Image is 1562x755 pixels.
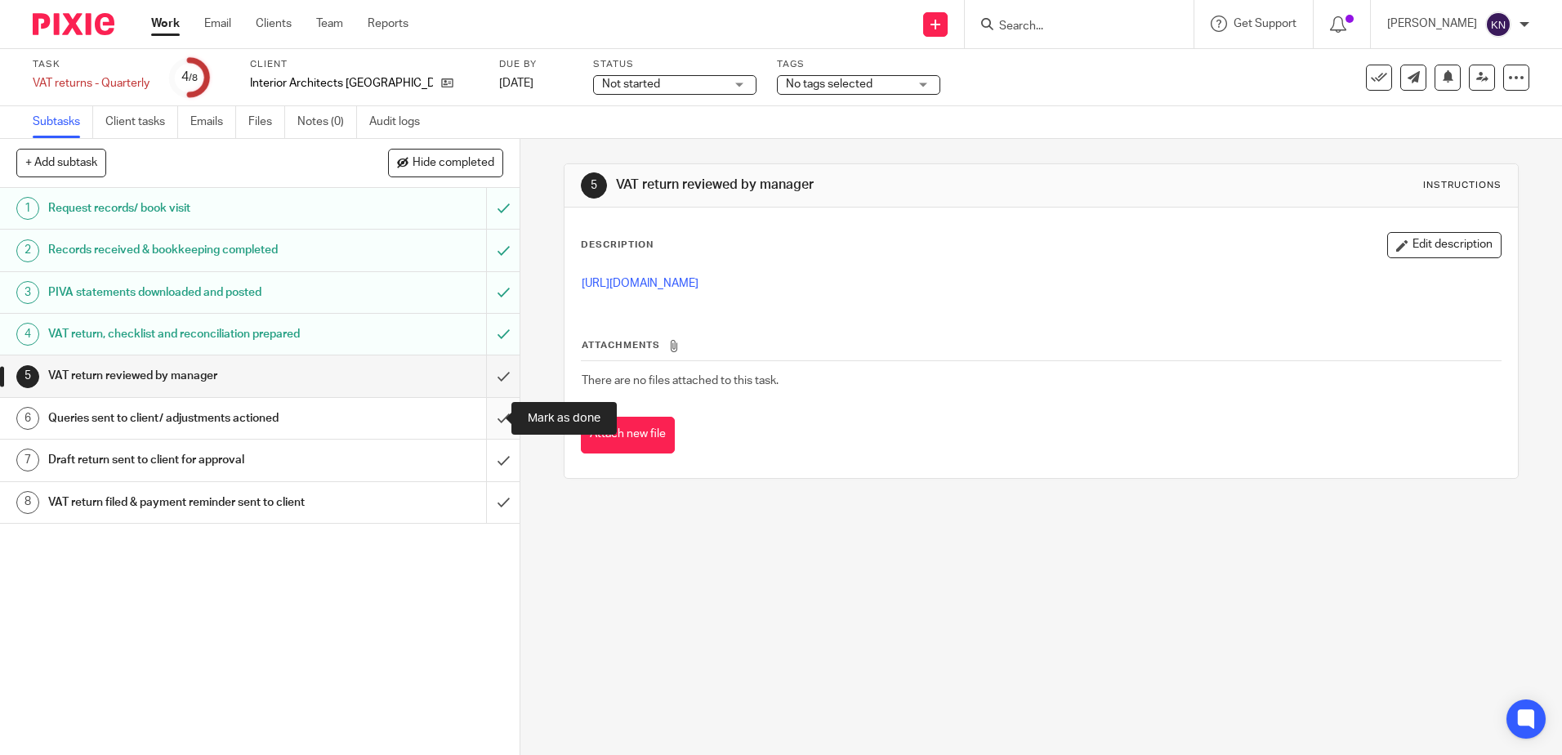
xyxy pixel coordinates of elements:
h1: VAT return reviewed by manager [616,176,1076,194]
p: Description [581,239,654,252]
a: Clients [256,16,292,32]
h1: VAT return filed & payment reminder sent to client [48,490,329,515]
div: VAT returns - Quarterly [33,75,150,92]
h1: Draft return sent to client for approval [48,448,329,472]
label: Due by [499,58,573,71]
h1: Records received & bookkeeping completed [48,238,329,262]
img: Pixie [33,13,114,35]
button: + Add subtask [16,149,106,176]
a: Team [316,16,343,32]
button: Hide completed [388,149,503,176]
a: Notes (0) [297,106,357,138]
div: 5 [581,172,607,199]
button: Attach new file [581,417,675,453]
div: 1 [16,197,39,220]
div: 5 [16,365,39,388]
p: Interior Architects [GEOGRAPHIC_DATA] [250,75,433,92]
span: [DATE] [499,78,533,89]
img: svg%3E [1485,11,1511,38]
span: Hide completed [413,157,494,170]
h1: VAT return reviewed by manager [48,364,329,388]
label: Status [593,58,756,71]
div: 7 [16,449,39,471]
h1: Request records/ book visit [48,196,329,221]
h1: PIVA statements downloaded and posted [48,280,329,305]
button: Edit description [1387,232,1502,258]
div: Instructions [1423,179,1502,192]
h1: Queries sent to client/ adjustments actioned [48,406,329,431]
div: 4 [16,323,39,346]
a: Files [248,106,285,138]
a: Email [204,16,231,32]
a: Reports [368,16,408,32]
div: 6 [16,407,39,430]
div: 8 [16,491,39,514]
label: Tags [777,58,940,71]
a: Work [151,16,180,32]
a: Audit logs [369,106,432,138]
label: Client [250,58,479,71]
span: There are no files attached to this task. [582,375,779,386]
div: 4 [181,68,198,87]
a: [URL][DOMAIN_NAME] [582,278,698,289]
label: Task [33,58,150,71]
small: /8 [189,74,198,83]
a: Subtasks [33,106,93,138]
div: 3 [16,281,39,304]
input: Search [997,20,1145,34]
span: No tags selected [786,78,872,90]
h1: VAT return, checklist and reconciliation prepared [48,322,329,346]
a: Client tasks [105,106,178,138]
div: 2 [16,239,39,262]
span: Get Support [1234,18,1296,29]
span: Not started [602,78,660,90]
span: Attachments [582,341,660,350]
a: Emails [190,106,236,138]
p: [PERSON_NAME] [1387,16,1477,32]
